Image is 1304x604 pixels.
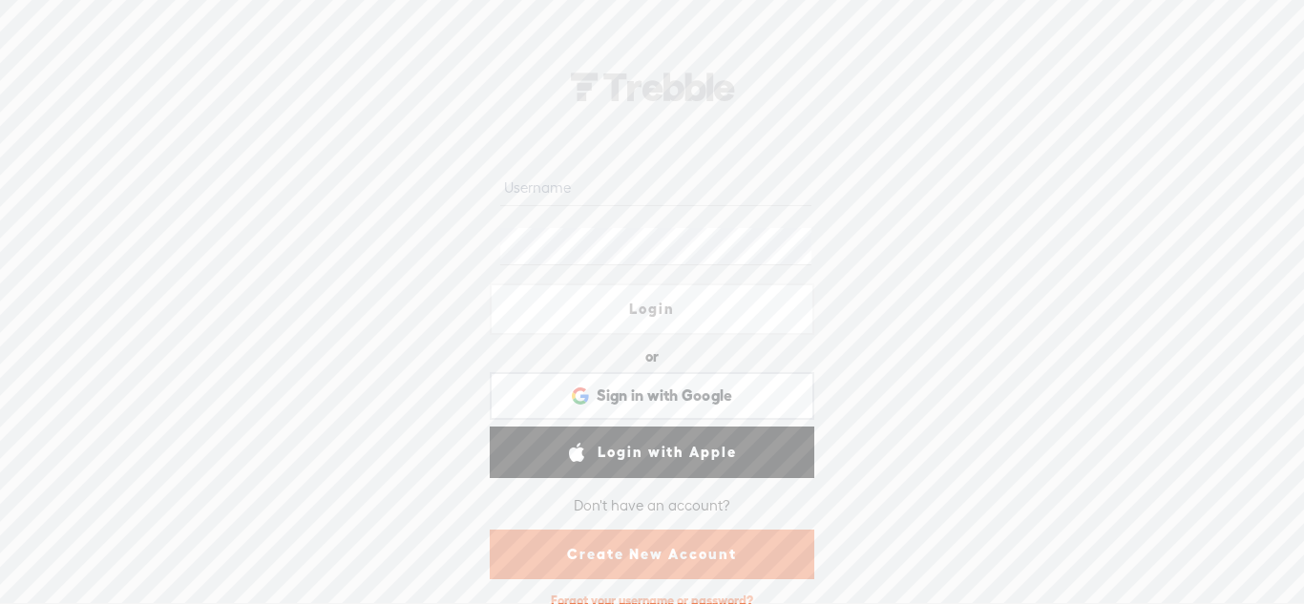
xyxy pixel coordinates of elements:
input: Username [500,169,810,206]
div: Sign in with Google [490,372,814,420]
span: Sign in with Google [597,385,733,406]
div: Don't have an account? [574,486,730,526]
a: Login [490,283,814,335]
div: or [645,342,659,372]
a: Create New Account [490,530,814,579]
a: Login with Apple [490,427,814,478]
